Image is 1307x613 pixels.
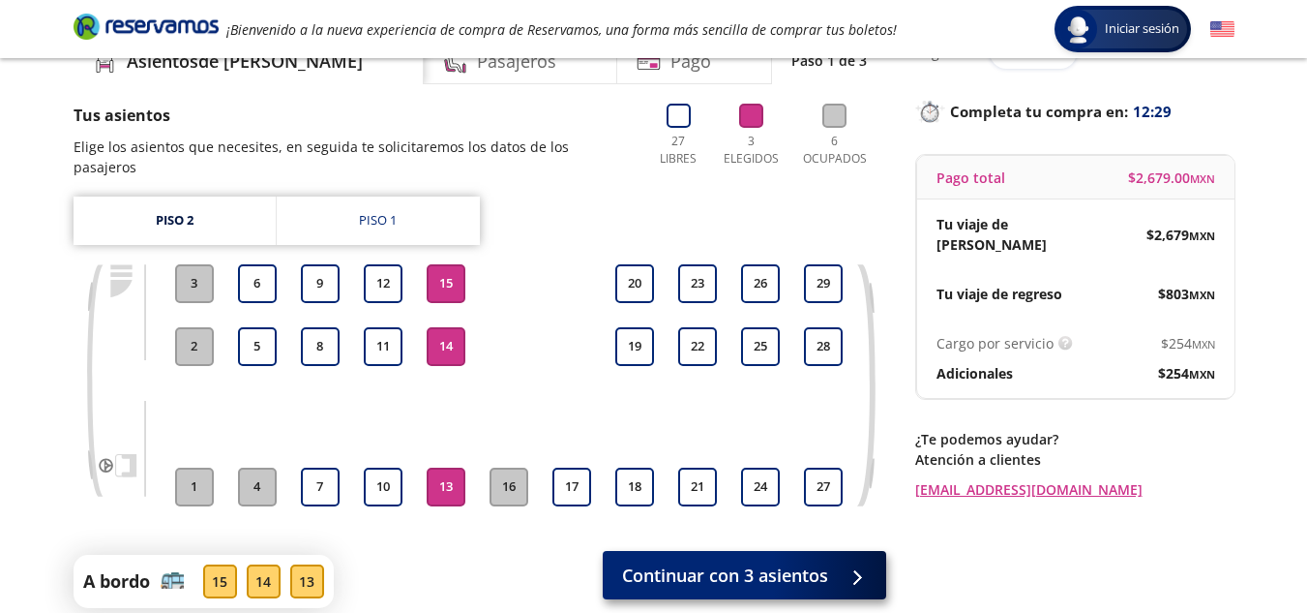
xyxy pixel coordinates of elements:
button: 25 [741,327,780,366]
button: 22 [678,327,717,366]
button: 21 [678,468,717,506]
span: Continuar con 3 asientos [622,563,828,589]
small: MXN [1192,337,1215,352]
button: 3 [175,264,214,303]
button: 9 [301,264,340,303]
p: Atención a clientes [915,449,1234,470]
p: A bordo [83,568,150,595]
p: ¿Te podemos ayudar? [915,429,1234,449]
span: $ 254 [1158,363,1215,383]
button: 8 [301,327,340,366]
button: 14 [427,327,465,366]
h4: Asientos de [PERSON_NAME] [127,48,363,75]
small: MXN [1189,288,1215,302]
button: 27 [804,468,843,506]
p: Completa tu compra en : [915,98,1234,125]
p: 27 Libres [652,133,705,168]
em: ¡Bienvenido a la nueva experiencia de compra de Reservamos, una forma más sencilla de comprar tus... [226,20,897,39]
small: MXN [1189,367,1215,382]
p: 6 Ocupados [798,133,872,168]
button: 19 [615,327,654,366]
div: 14 [247,565,281,598]
span: $ 2,679 [1146,225,1215,245]
a: Piso 2 [74,197,276,245]
button: 20 [615,264,654,303]
p: Cargo por servicio [936,333,1054,353]
p: Tu viaje de regreso [936,284,1062,304]
div: 13 [290,565,324,598]
button: 5 [238,327,277,366]
button: Continuar con 3 asientos [603,551,886,599]
p: 3 Elegidos [719,133,784,168]
button: 24 [741,468,780,506]
p: Tu viaje de [PERSON_NAME] [936,214,1076,255]
button: 6 [238,264,277,303]
span: $ 254 [1161,333,1215,353]
a: Brand Logo [74,12,219,46]
button: 26 [741,264,780,303]
button: 15 [427,264,465,303]
h4: Pasajeros [477,48,556,75]
small: MXN [1189,229,1215,243]
small: MXN [1190,171,1215,186]
button: 29 [804,264,843,303]
button: 18 [615,468,654,506]
p: Adicionales [936,363,1013,383]
p: Tus asientos [74,104,633,127]
button: 4 [238,468,277,506]
p: Paso 1 de 3 [791,50,867,71]
a: [EMAIL_ADDRESS][DOMAIN_NAME] [915,479,1234,500]
button: 2 [175,327,214,366]
button: 17 [552,468,591,506]
button: 12 [364,264,402,303]
h4: Pago [670,48,711,75]
span: $ 2,679.00 [1128,168,1215,188]
button: 16 [490,468,528,506]
p: Elige los asientos que necesites, en seguida te solicitaremos los datos de los pasajeros [74,137,633,177]
button: 13 [427,468,465,506]
span: Iniciar sesión [1097,19,1187,39]
span: 12:29 [1133,101,1172,123]
button: English [1210,17,1234,42]
span: $ 803 [1158,284,1215,304]
div: 15 [203,565,237,598]
a: Piso 1 [277,197,480,245]
div: Piso 1 [359,211,397,230]
button: 23 [678,264,717,303]
button: 11 [364,327,402,366]
p: Pago total [936,168,1005,188]
button: 7 [301,468,340,506]
i: Brand Logo [74,12,219,41]
button: 28 [804,327,843,366]
button: 10 [364,468,402,506]
button: 1 [175,468,214,506]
